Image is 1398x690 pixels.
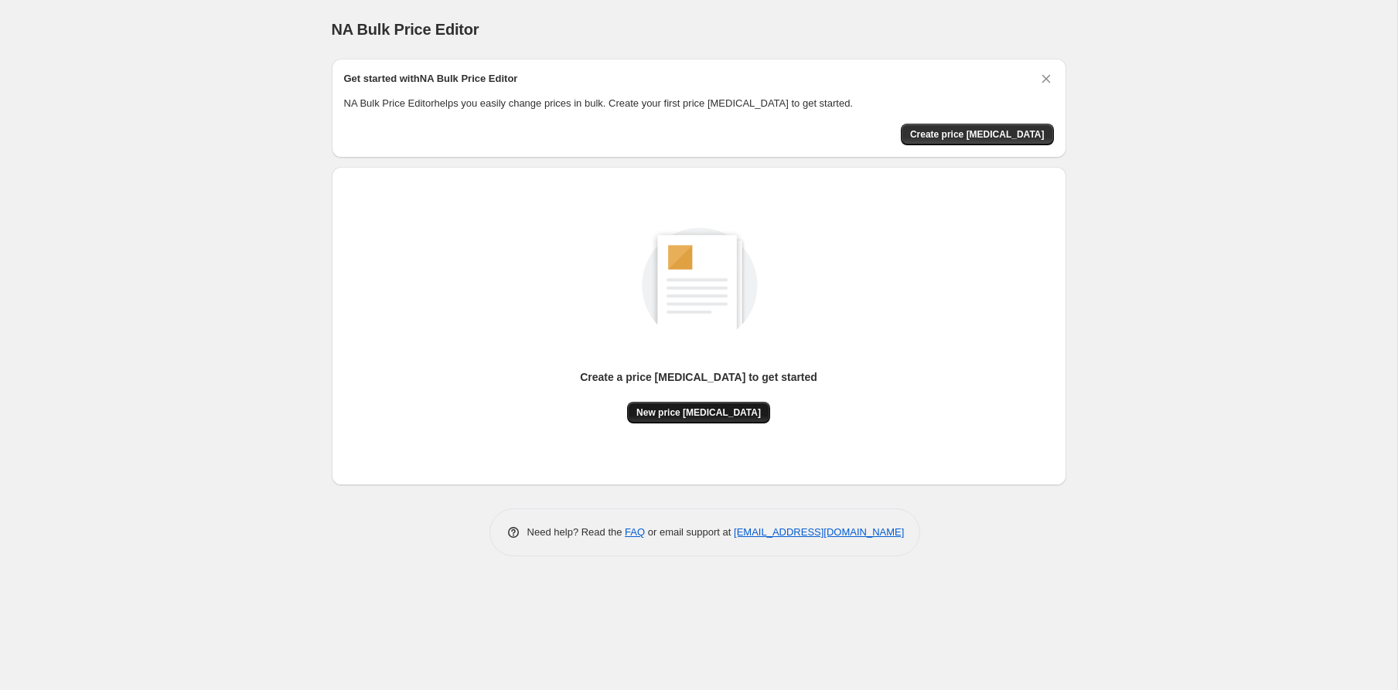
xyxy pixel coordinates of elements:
[910,128,1045,141] span: Create price [MEDICAL_DATA]
[1038,71,1054,87] button: Dismiss card
[332,21,479,38] span: NA Bulk Price Editor
[645,526,734,538] span: or email support at
[344,96,1054,111] p: NA Bulk Price Editor helps you easily change prices in bulk. Create your first price [MEDICAL_DAT...
[636,406,761,419] span: New price [MEDICAL_DATA]
[527,526,626,538] span: Need help? Read the
[734,526,904,538] a: [EMAIL_ADDRESS][DOMAIN_NAME]
[627,402,770,423] button: New price [MEDICAL_DATA]
[580,369,817,385] p: Create a price [MEDICAL_DATA] to get started
[901,124,1054,145] button: Create price change job
[344,71,518,87] h2: Get started with NA Bulk Price Editor
[625,526,645,538] a: FAQ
